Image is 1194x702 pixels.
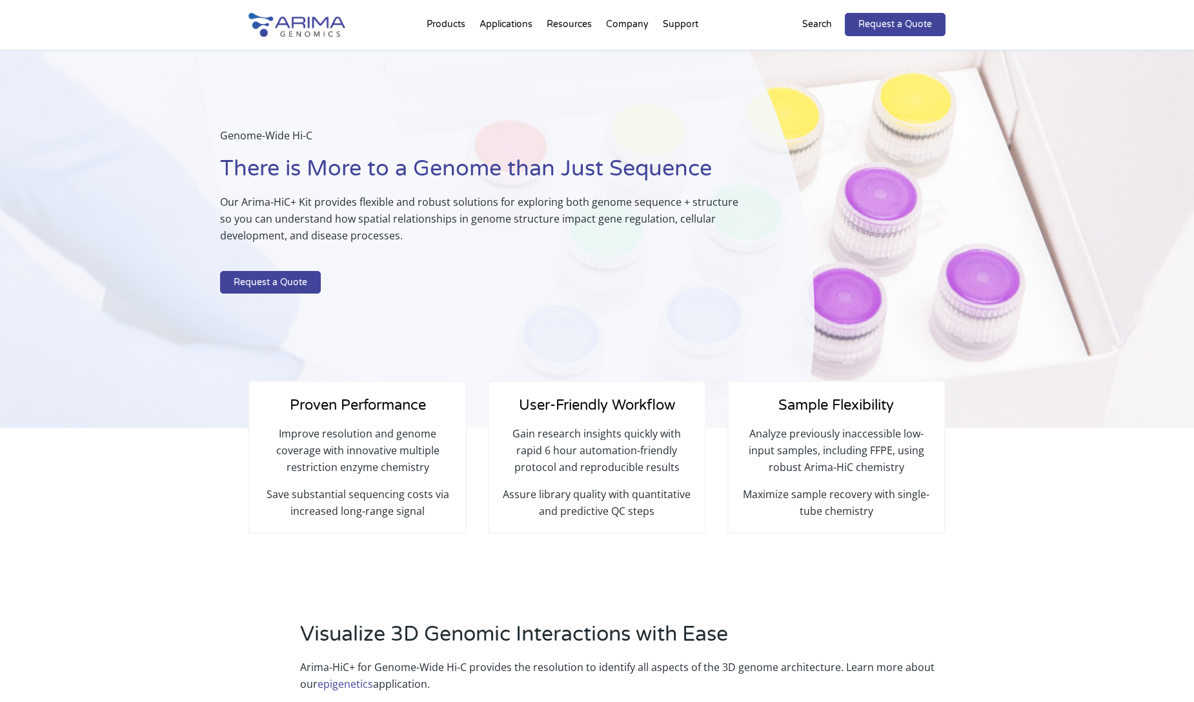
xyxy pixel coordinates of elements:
span: Sample Flexibility [778,397,894,414]
p: Genome-Wide Hi-C [220,127,751,154]
a: Request a Quote [845,13,946,36]
p: Gain research insights quickly with rapid 6 hour automation-friendly protocol and reproducible re... [502,425,692,486]
p: Search [802,16,832,33]
h2: Visualize 3D Genomic Interactions with Ease [300,620,946,659]
p: Save substantial sequencing costs via increased long-range signal [263,486,452,519]
a: epigenetics [318,677,373,691]
p: Maximize sample recovery with single-tube chemistry [742,486,931,519]
img: Arima-Genomics-logo [248,13,345,37]
p: Our Arima-HiC+ Kit provides flexible and robust solutions for exploring both genome sequence + st... [220,194,751,254]
span: User-Friendly Workflow [519,397,675,414]
p: Improve resolution and genome coverage with innovative multiple restriction enzyme chemistry [263,425,452,486]
span: Proven Performance [290,397,426,414]
h1: There is More to a Genome than Just Sequence [220,154,751,194]
p: Analyze previously inaccessible low-input samples, including FFPE, using robust Arima-HiC chemistry [742,425,931,486]
p: Arima-HiC+ for Genome-Wide Hi-C provides the resolution to identify all aspects of the 3D genome ... [300,659,946,692]
a: Request a Quote [220,271,321,294]
p: Assure library quality with quantitative and predictive QC steps [502,486,692,519]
